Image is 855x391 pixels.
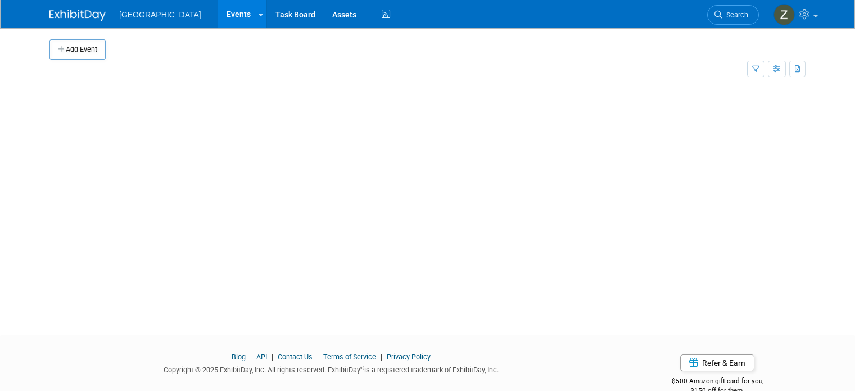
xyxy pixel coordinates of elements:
[387,353,431,361] a: Privacy Policy
[680,354,754,371] a: Refer & Earn
[247,353,255,361] span: |
[49,39,106,60] button: Add Event
[378,353,385,361] span: |
[314,353,322,361] span: |
[323,353,376,361] a: Terms of Service
[256,353,267,361] a: API
[722,11,748,19] span: Search
[278,353,313,361] a: Contact Us
[707,5,759,25] a: Search
[49,10,106,21] img: ExhibitDay
[360,365,364,371] sup: ®
[773,4,795,25] img: Zoe Graham
[49,362,612,375] div: Copyright © 2025 ExhibitDay, Inc. All rights reserved. ExhibitDay is a registered trademark of Ex...
[232,353,246,361] a: Blog
[269,353,276,361] span: |
[119,10,201,19] span: [GEOGRAPHIC_DATA]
